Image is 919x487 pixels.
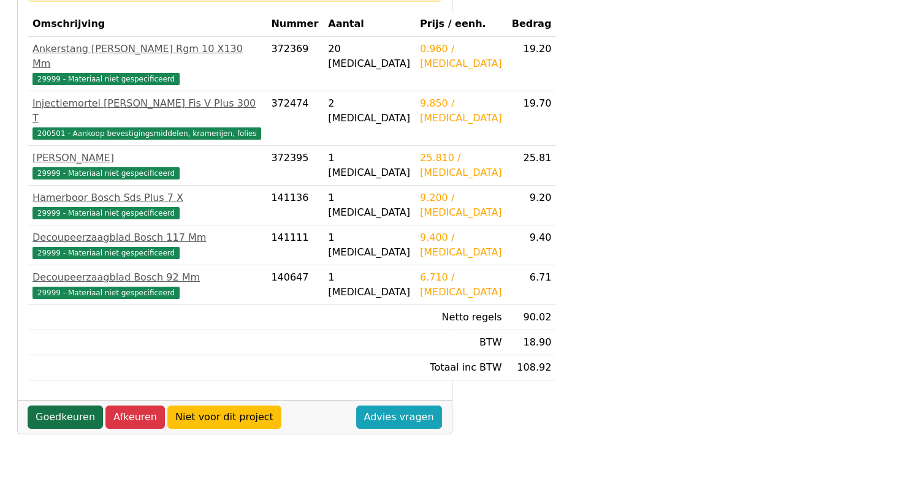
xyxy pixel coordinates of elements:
a: Goedkeuren [28,406,103,429]
div: 20 [MEDICAL_DATA] [328,42,410,71]
div: 1 [MEDICAL_DATA] [328,230,410,260]
a: Injectiemortel [PERSON_NAME] Fis V Plus 300 T200501 - Aankoop bevestigingsmiddelen, kramerijen, f... [32,96,261,140]
td: 108.92 [507,355,557,380]
td: 19.20 [507,37,557,91]
td: Totaal inc BTW [415,355,507,380]
div: 25.810 / [MEDICAL_DATA] [420,151,502,180]
div: Decoupeerzaagblad Bosch 92 Mm [32,270,261,285]
div: 9.400 / [MEDICAL_DATA] [420,230,502,260]
td: 18.90 [507,330,557,355]
span: 29999 - Materiaal niet gespecificeerd [32,73,180,85]
div: 9.200 / [MEDICAL_DATA] [420,191,502,220]
div: [PERSON_NAME] [32,151,261,165]
th: Aantal [323,12,415,37]
a: Advies vragen [356,406,442,429]
td: 141111 [266,225,323,265]
td: Netto regels [415,305,507,330]
td: 90.02 [507,305,557,330]
span: 200501 - Aankoop bevestigingsmiddelen, kramerijen, folies [32,127,261,140]
th: Bedrag [507,12,557,37]
td: 372474 [266,91,323,146]
div: Ankerstang [PERSON_NAME] Rgm 10 X130 Mm [32,42,261,71]
span: 29999 - Materiaal niet gespecificeerd [32,287,180,299]
div: 0.960 / [MEDICAL_DATA] [420,42,502,71]
td: 372369 [266,37,323,91]
div: Injectiemortel [PERSON_NAME] Fis V Plus 300 T [32,96,261,126]
div: 1 [MEDICAL_DATA] [328,270,410,300]
div: 1 [MEDICAL_DATA] [328,151,410,180]
td: 372395 [266,146,323,186]
td: 25.81 [507,146,557,186]
span: 29999 - Materiaal niet gespecificeerd [32,207,180,219]
td: 140647 [266,265,323,305]
div: Hamerboor Bosch Sds Plus 7 X [32,191,261,205]
td: 6.71 [507,265,557,305]
a: Decoupeerzaagblad Bosch 117 Mm29999 - Materiaal niet gespecificeerd [32,230,261,260]
div: 6.710 / [MEDICAL_DATA] [420,270,502,300]
div: 9.850 / [MEDICAL_DATA] [420,96,502,126]
th: Prijs / eenh. [415,12,507,37]
td: 19.70 [507,91,557,146]
div: 1 [MEDICAL_DATA] [328,191,410,220]
a: Decoupeerzaagblad Bosch 92 Mm29999 - Materiaal niet gespecificeerd [32,270,261,300]
div: 2 [MEDICAL_DATA] [328,96,410,126]
th: Omschrijving [28,12,266,37]
td: 141136 [266,186,323,225]
a: Hamerboor Bosch Sds Plus 7 X29999 - Materiaal niet gespecificeerd [32,191,261,220]
span: 29999 - Materiaal niet gespecificeerd [32,247,180,259]
a: Afkeuren [105,406,165,429]
td: BTW [415,330,507,355]
th: Nummer [266,12,323,37]
div: Decoupeerzaagblad Bosch 117 Mm [32,230,261,245]
a: Niet voor dit project [167,406,281,429]
a: Ankerstang [PERSON_NAME] Rgm 10 X130 Mm29999 - Materiaal niet gespecificeerd [32,42,261,86]
td: 9.20 [507,186,557,225]
a: [PERSON_NAME]29999 - Materiaal niet gespecificeerd [32,151,261,180]
span: 29999 - Materiaal niet gespecificeerd [32,167,180,179]
td: 9.40 [507,225,557,265]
